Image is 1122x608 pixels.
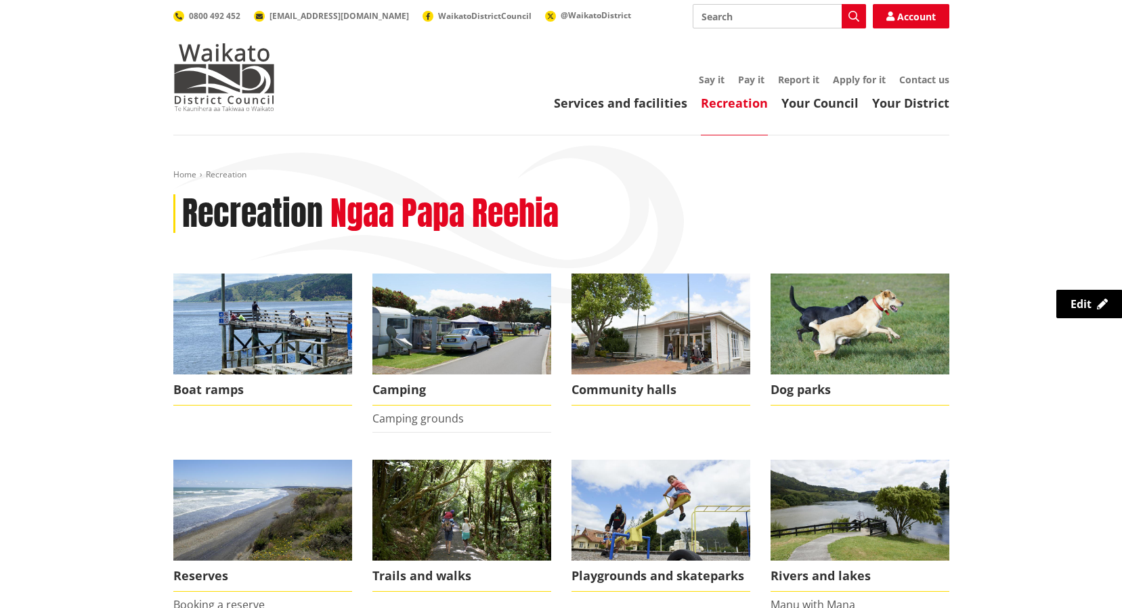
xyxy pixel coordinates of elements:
a: Your District [872,95,949,111]
a: Bridal Veil Falls scenic walk is located near Raglan in the Waikato Trails and walks [372,460,551,592]
img: Waikato River, Ngaruawahia [771,460,949,561]
span: Reserves [173,561,352,592]
span: Camping [372,374,551,406]
a: @WaikatoDistrict [545,9,631,21]
a: Recreation [701,95,768,111]
img: Bridal Veil Falls [372,460,551,561]
a: Report it [778,73,819,86]
a: 0800 492 452 [173,10,240,22]
h2: Ngaa Papa Reehia [330,194,559,234]
a: WaikatoDistrictCouncil [423,10,532,22]
a: The Waikato River flowing through Ngaruawahia Rivers and lakes [771,460,949,592]
h1: Recreation [182,194,323,234]
img: Port Waikato boat ramp [173,274,352,374]
span: Rivers and lakes [771,561,949,592]
a: camping-ground-v2 Camping [372,274,551,406]
span: Boat ramps [173,374,352,406]
span: [EMAIL_ADDRESS][DOMAIN_NAME] [269,10,409,22]
a: Pay it [738,73,764,86]
span: Dog parks [771,374,949,406]
a: Port Waikato council maintained boat ramp Boat ramps [173,274,352,406]
input: Search input [693,4,866,28]
span: Recreation [206,169,246,180]
a: Account [873,4,949,28]
img: Find your local dog park [771,274,949,374]
a: Apply for it [833,73,886,86]
nav: breadcrumb [173,169,949,181]
img: Ngaruawahia Memorial Hall [571,274,750,374]
span: Trails and walks [372,561,551,592]
a: Contact us [899,73,949,86]
a: A family enjoying a playground in Ngaruawahia Playgrounds and skateparks [571,460,750,592]
a: Home [173,169,196,180]
a: Services and facilities [554,95,687,111]
img: Waikato District Council - Te Kaunihera aa Takiwaa o Waikato [173,43,275,111]
a: Ngaruawahia Memorial Hall Community halls [571,274,750,406]
img: camping-ground-v2 [372,274,551,374]
a: Edit [1056,290,1122,318]
a: Camping grounds [372,411,464,426]
span: Edit [1071,297,1092,311]
span: Playgrounds and skateparks [571,561,750,592]
a: [EMAIL_ADDRESS][DOMAIN_NAME] [254,10,409,22]
a: Find your local dog park Dog parks [771,274,949,406]
span: WaikatoDistrictCouncil [438,10,532,22]
img: Playground in Ngaruawahia [571,460,750,561]
span: Community halls [571,374,750,406]
span: 0800 492 452 [189,10,240,22]
a: Say it [699,73,725,86]
a: Your Council [781,95,859,111]
img: Port Waikato coastal reserve [173,460,352,561]
a: Port Waikato coastal reserve Reserves [173,460,352,592]
span: @WaikatoDistrict [561,9,631,21]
